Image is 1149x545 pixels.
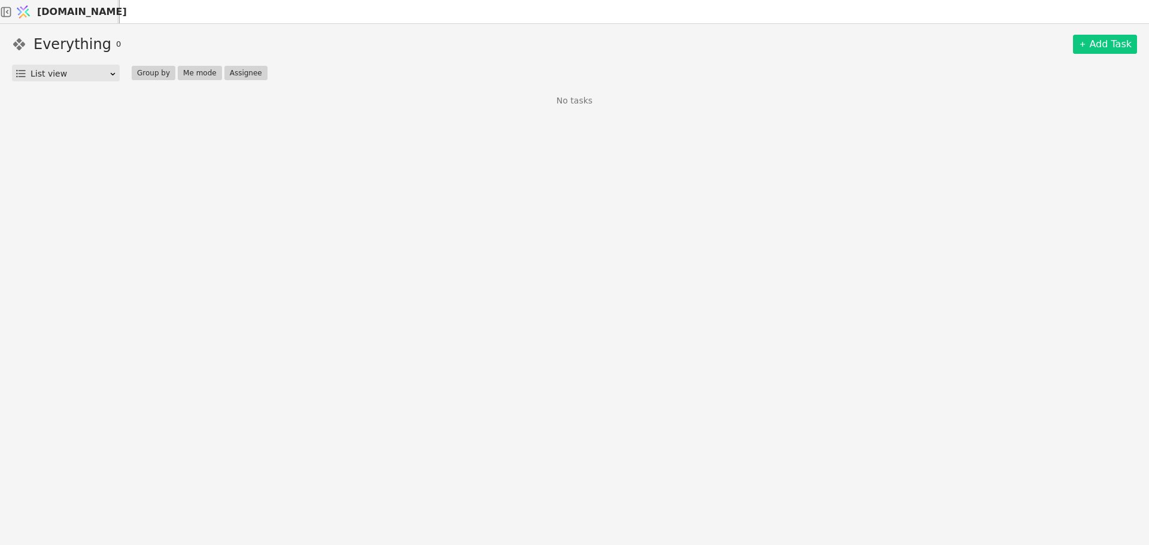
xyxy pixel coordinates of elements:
[37,5,127,19] span: [DOMAIN_NAME]
[1073,35,1137,54] a: Add Task
[116,38,121,50] span: 0
[31,65,109,82] div: List view
[34,34,111,55] h1: Everything
[557,95,592,107] p: No tasks
[14,1,32,23] img: Logo
[178,66,222,80] button: Me mode
[12,1,120,23] a: [DOMAIN_NAME]
[224,66,268,80] button: Assignee
[132,66,175,80] button: Group by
